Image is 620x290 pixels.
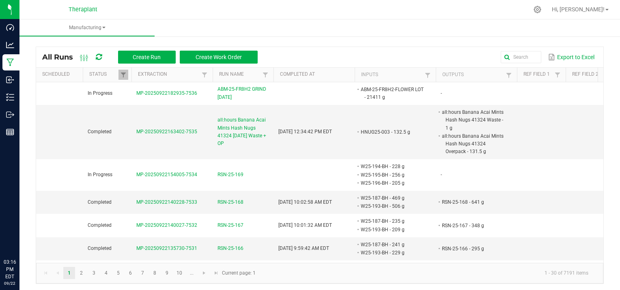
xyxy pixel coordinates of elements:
[42,71,80,78] a: ScheduledSortable
[360,226,424,234] li: W25-193-BH - 209 g
[260,267,595,280] kendo-pager-info: 1 - 30 of 7191 items
[278,129,332,134] span: [DATE] 12:34:42 PM EDT
[6,128,14,136] inline-svg: Reports
[8,225,32,249] iframe: Resource center
[360,194,424,202] li: W25-187-BH - 469 g
[136,245,197,251] span: MP-20250922135730-7531
[6,93,14,101] inline-svg: Inventory
[4,258,16,280] p: 03:16 PM EDT
[6,111,14,119] inline-svg: Outbound
[136,222,197,228] span: MP-20250922140027-7532
[88,172,112,177] span: In Progress
[441,245,505,253] li: RSN-25-166 - 295 g
[136,199,197,205] span: MP-20250922140228-7533
[441,222,505,230] li: RSN-25-167 - 348 g
[360,202,424,210] li: W25-193-BH - 506 g
[24,224,34,234] iframe: Resource center unread badge
[360,171,424,179] li: W25-195-BH - 256 g
[112,267,124,279] a: Page 5
[436,159,517,191] td: -
[6,23,14,32] inline-svg: Dashboard
[174,267,185,279] a: Page 10
[19,24,155,31] span: Manufacturing
[217,245,243,252] span: RSN-25-166
[88,267,100,279] a: Page 3
[360,179,424,187] li: W25-196-BH - 205 g
[504,70,514,80] a: Filter
[161,267,173,279] a: Page 9
[63,267,75,279] a: Page 1
[523,71,552,78] a: Ref Field 1Sortable
[88,245,112,251] span: Completed
[260,70,270,80] a: Filter
[278,245,329,251] span: [DATE] 9:59:42 AM EDT
[198,267,210,279] a: Go to the next page
[36,263,603,284] kendo-pager: Current page: 1
[133,54,161,60] span: Create Run
[180,51,258,64] button: Create Work Order
[360,217,424,225] li: W25-187-BH - 235 g
[360,249,424,257] li: W25-193-BH - 229 g
[278,222,332,228] span: [DATE] 10:01:32 AM EDT
[360,162,424,171] li: W25-194-BH - 228 g
[219,71,260,78] a: Run NameSortable
[149,267,161,279] a: Page 8
[552,6,605,13] span: Hi, [PERSON_NAME]!
[125,267,136,279] a: Page 6
[441,108,505,132] li: all:hours Banana Acai Mints Hash Nugs 41324 Waste - 1 g
[6,76,14,84] inline-svg: Inbound
[436,82,517,105] td: -
[280,71,351,78] a: Completed AtSortable
[4,280,16,286] p: 09/22
[360,85,424,101] li: ABM-25-FR8H2-FLOWER LOT - 21411 g
[137,267,149,279] a: Page 7
[217,85,269,101] span: ABM-25-FR8H2 GRIND [DATE]
[441,198,505,206] li: RSN-25-168 - 641 g
[6,58,14,66] inline-svg: Manufacturing
[278,199,332,205] span: [DATE] 10:02:58 AM EDT
[360,128,424,136] li: HNUG25-003 - 132.5 g
[69,6,97,13] span: Theraplant
[136,129,197,134] span: MP-20250922163402-7535
[501,51,541,63] input: Search
[436,68,517,82] th: Outputs
[100,267,112,279] a: Page 4
[75,267,87,279] a: Page 2
[210,267,222,279] a: Go to the last page
[200,70,209,80] a: Filter
[217,198,243,206] span: RSN-25-168
[186,267,198,279] a: Page 11
[532,6,542,13] div: Manage settings
[546,50,596,64] button: Export to Excel
[19,19,155,36] a: Manufacturing
[89,71,118,78] a: StatusSortable
[213,270,220,276] span: Go to the last page
[136,90,197,96] span: MP-20250922182935-7536
[423,70,433,80] a: Filter
[360,241,424,249] li: W25-187-BH - 241 g
[118,70,128,80] a: Filter
[88,129,112,134] span: Completed
[42,50,264,64] div: All Runs
[217,116,269,147] span: all:hours Banana Acai Mints Hash Nugs 41324 [DATE] Waste + OP
[355,68,436,82] th: Inputs
[136,172,197,177] span: MP-20250922154005-7534
[88,90,112,96] span: In Progress
[118,51,176,64] button: Create Run
[441,132,505,156] li: all:hours Banana Acai Mints Hash Nugs 41324 Overpack - 131.5 g
[88,222,112,228] span: Completed
[553,70,562,80] a: Filter
[138,71,199,78] a: ExtractionSortable
[572,71,601,78] a: Ref Field 2Sortable
[88,199,112,205] span: Completed
[6,41,14,49] inline-svg: Analytics
[217,222,243,229] span: RSN-25-167
[217,171,243,179] span: RSN-25-169
[196,54,242,60] span: Create Work Order
[201,270,207,276] span: Go to the next page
